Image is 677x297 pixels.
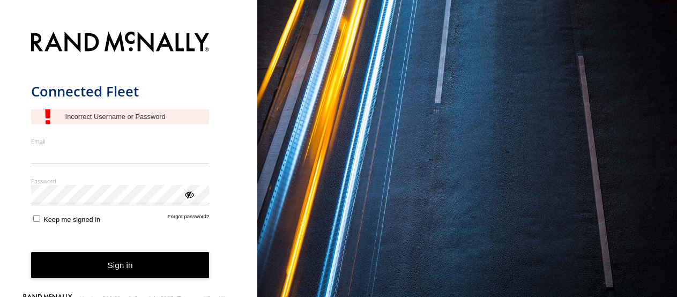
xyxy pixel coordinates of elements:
[31,25,227,295] form: main
[31,177,210,185] label: Password
[31,137,210,145] label: Email
[31,252,210,278] button: Sign in
[183,189,194,199] div: ViewPassword
[31,83,210,100] h1: Connected Fleet
[43,216,100,224] span: Keep me signed in
[33,215,40,222] input: Keep me signed in
[168,213,210,224] a: Forgot password?
[31,29,210,57] img: Rand McNally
